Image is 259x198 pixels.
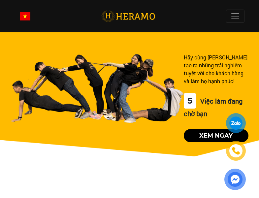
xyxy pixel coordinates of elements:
img: banner [11,53,184,123]
span: Việc làm đang chờ bạn [184,97,243,118]
div: 5 [184,93,196,109]
div: Hãy cùng [PERSON_NAME] tạo ra những trải nghiệm tuyệt vời cho khách hàng và làm họ hạnh phúc! [184,53,248,85]
img: logo [101,10,155,23]
a: phone-icon [227,142,245,160]
img: phone-icon [232,147,240,154]
button: Xem ngay [184,129,248,142]
img: vn-flag.png [20,12,30,20]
